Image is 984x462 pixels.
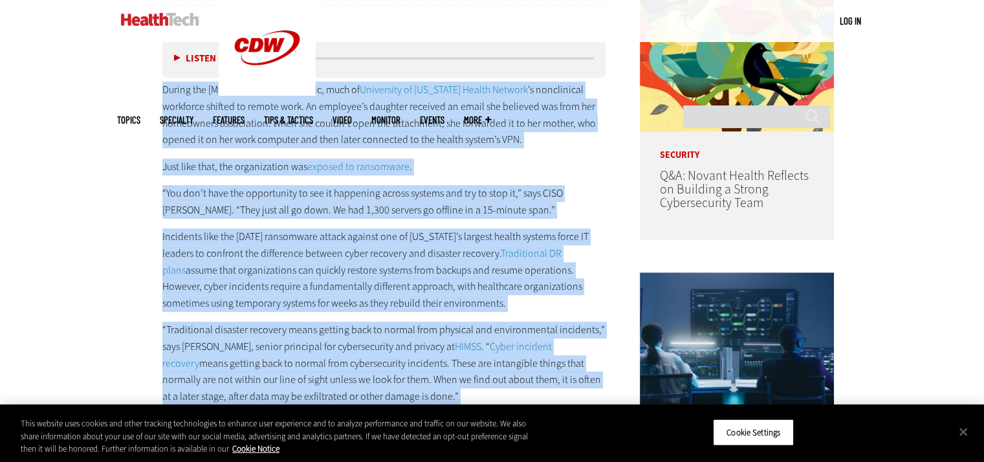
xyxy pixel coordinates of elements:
a: Video [333,115,352,125]
a: Log in [840,15,861,27]
span: More [464,115,491,125]
a: MonITor [371,115,400,125]
span: Specialty [160,115,193,125]
a: Features [213,115,245,125]
p: Just like that, the organization was . [162,159,606,175]
a: Q&A: Novant Health Reflects on Building a Strong Cybersecurity Team [659,167,808,212]
button: Cookie Settings [713,419,794,446]
a: Tips & Tactics [264,115,313,125]
a: Events [420,115,444,125]
a: Traditional DR plans [162,247,562,277]
button: Close [949,417,978,446]
div: User menu [840,14,861,28]
img: Home [121,13,199,26]
a: HIMSS [455,340,481,353]
p: Incidents like the [DATE] ransomware attack against one of [US_STATE]’s largest health systems fo... [162,228,606,311]
p: “Traditional disaster recovery means getting back to normal from physical and environmental incid... [162,322,606,404]
a: More information about your privacy [232,443,279,454]
a: Cyber incident recovery [162,340,552,370]
a: exposed to ransomware [307,160,410,173]
p: “You don’t have the opportunity to see it happening across systems and try to stop it,” says CISO... [162,185,606,218]
p: Security [640,131,834,160]
div: This website uses cookies and other tracking technologies to enhance user experience and to analy... [21,417,541,456]
a: CDW [219,85,316,99]
img: security team in high-tech computer room [640,272,834,418]
span: Topics [117,115,140,125]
